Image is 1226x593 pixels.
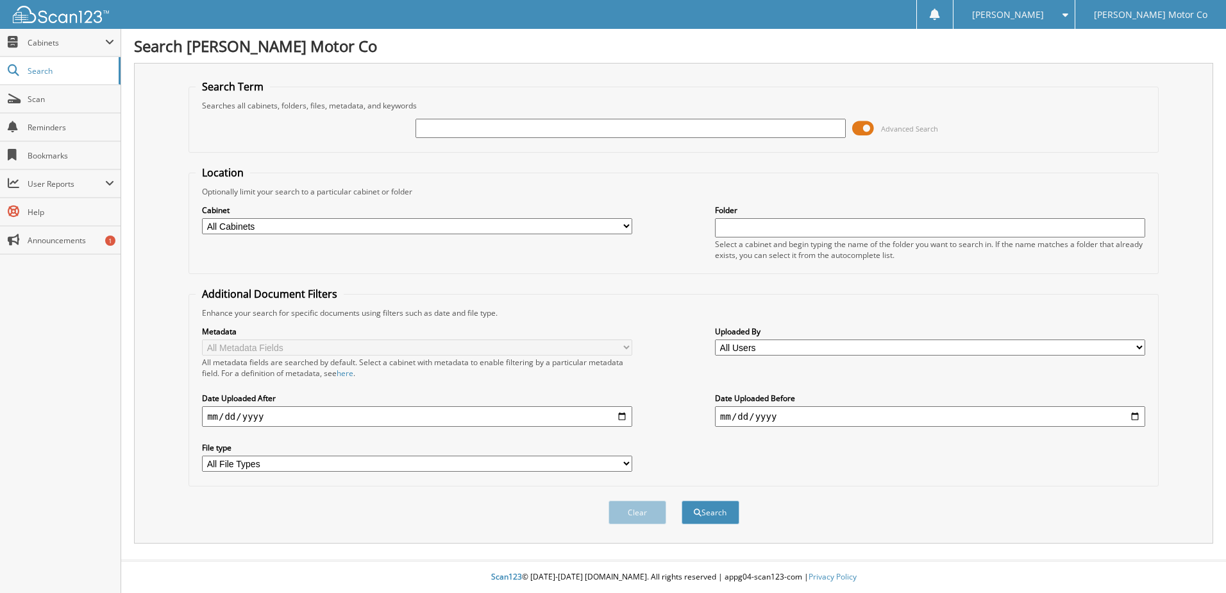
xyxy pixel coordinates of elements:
[28,178,105,189] span: User Reports
[28,94,114,105] span: Scan
[196,166,250,180] legend: Location
[881,124,938,133] span: Advanced Search
[134,35,1213,56] h1: Search [PERSON_NAME] Motor Co
[491,571,522,582] span: Scan123
[28,150,114,161] span: Bookmarks
[28,235,114,246] span: Announcements
[28,37,105,48] span: Cabinets
[202,393,632,404] label: Date Uploaded After
[196,307,1152,318] div: Enhance your search for specific documents using filters such as date and file type.
[715,406,1145,427] input: end
[715,205,1145,216] label: Folder
[715,239,1145,261] div: Select a cabinet and begin typing the name of the folder you want to search in. If the name match...
[715,326,1145,337] label: Uploaded By
[1094,11,1207,19] span: [PERSON_NAME] Motor Co
[28,65,112,76] span: Search
[202,406,632,427] input: start
[196,100,1152,111] div: Searches all cabinets, folders, files, metadata, and keywords
[105,236,115,246] div: 1
[121,562,1226,593] div: © [DATE]-[DATE] [DOMAIN_NAME]. All rights reserved | appg04-scan123-com |
[609,501,666,524] button: Clear
[809,571,857,582] a: Privacy Policy
[28,207,114,218] span: Help
[337,368,353,379] a: here
[196,287,344,301] legend: Additional Document Filters
[28,122,114,133] span: Reminders
[202,442,632,453] label: File type
[715,393,1145,404] label: Date Uploaded Before
[682,501,739,524] button: Search
[202,326,632,337] label: Metadata
[13,6,109,23] img: scan123-logo-white.svg
[196,80,270,94] legend: Search Term
[196,186,1152,197] div: Optionally limit your search to a particular cabinet or folder
[202,205,632,216] label: Cabinet
[972,11,1044,19] span: [PERSON_NAME]
[202,357,632,379] div: All metadata fields are searched by default. Select a cabinet with metadata to enable filtering b...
